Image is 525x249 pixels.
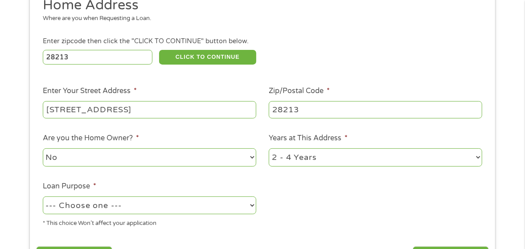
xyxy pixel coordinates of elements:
[43,182,96,191] label: Loan Purpose
[43,50,153,65] input: Enter Zipcode (e.g 01510)
[43,86,137,96] label: Enter Your Street Address
[43,216,256,228] div: * This choice Won’t affect your application
[43,14,476,23] div: Where are you when Requesting a Loan.
[43,37,482,46] div: Enter zipcode then click the "CLICK TO CONTINUE" button below.
[269,134,348,143] label: Years at This Address
[43,134,139,143] label: Are you the Home Owner?
[159,50,256,65] button: CLICK TO CONTINUE
[43,101,256,118] input: 1 Main Street
[269,86,330,96] label: Zip/Postal Code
